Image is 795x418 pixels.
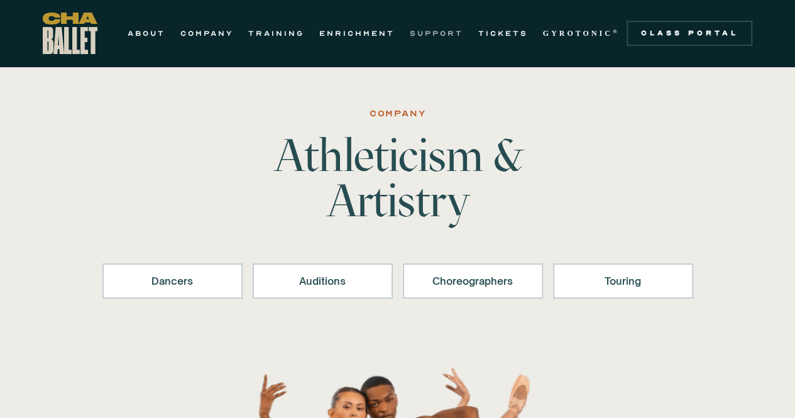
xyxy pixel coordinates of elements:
[253,263,393,299] a: Auditions
[553,263,693,299] a: Touring
[180,26,233,41] a: COMPANY
[319,26,395,41] a: ENRICHMENT
[128,26,165,41] a: ABOUT
[613,28,620,35] sup: ®
[419,273,527,289] div: Choreographers
[43,13,97,54] a: home
[248,26,304,41] a: TRAINING
[370,106,426,121] div: Company
[634,28,745,38] div: Class Portal
[102,263,243,299] a: Dancers
[569,273,677,289] div: Touring
[478,26,528,41] a: TICKETS
[543,26,620,41] a: GYROTONIC®
[269,273,376,289] div: Auditions
[403,263,543,299] a: Choreographers
[202,133,594,223] h1: Athleticism & Artistry
[119,273,226,289] div: Dancers
[627,21,752,46] a: Class Portal
[410,26,463,41] a: SUPPORT
[543,29,613,38] strong: GYROTONIC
